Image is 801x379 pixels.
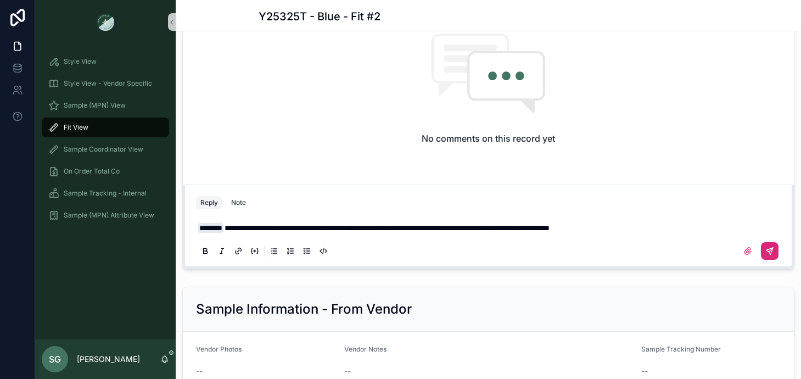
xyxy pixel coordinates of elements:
[259,9,380,24] h1: Y25325T - Blue - Fit #2
[35,44,176,239] div: scrollable content
[196,196,222,209] button: Reply
[422,132,555,145] h2: No comments on this record yet
[64,123,88,132] span: Fit View
[64,57,97,66] span: Style View
[231,198,246,207] div: Note
[42,74,169,93] a: Style View - Vendor Specific
[196,300,412,318] h2: Sample Information - From Vendor
[64,101,126,110] span: Sample (MPN) View
[42,183,169,203] a: Sample Tracking - Internal
[196,345,242,353] span: Vendor Photos
[42,140,169,159] a: Sample Coordinator View
[64,79,152,88] span: Style View - Vendor Specific
[42,118,169,137] a: Fit View
[344,345,387,353] span: Vendor Notes
[641,345,721,353] span: Sample Tracking Number
[64,189,147,198] span: Sample Tracking - Internal
[227,196,250,209] button: Note
[49,353,61,366] span: SG
[196,366,203,377] span: --
[64,145,143,154] span: Sample Coordinator View
[97,13,114,31] img: App logo
[641,366,648,377] span: --
[42,205,169,225] a: Sample (MPN) Attribute View
[64,211,154,220] span: Sample (MPN) Attribute View
[42,96,169,115] a: Sample (MPN) View
[42,161,169,181] a: On Order Total Co
[344,366,351,377] span: --
[42,52,169,71] a: Style View
[64,167,120,176] span: On Order Total Co
[77,354,140,365] p: [PERSON_NAME]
